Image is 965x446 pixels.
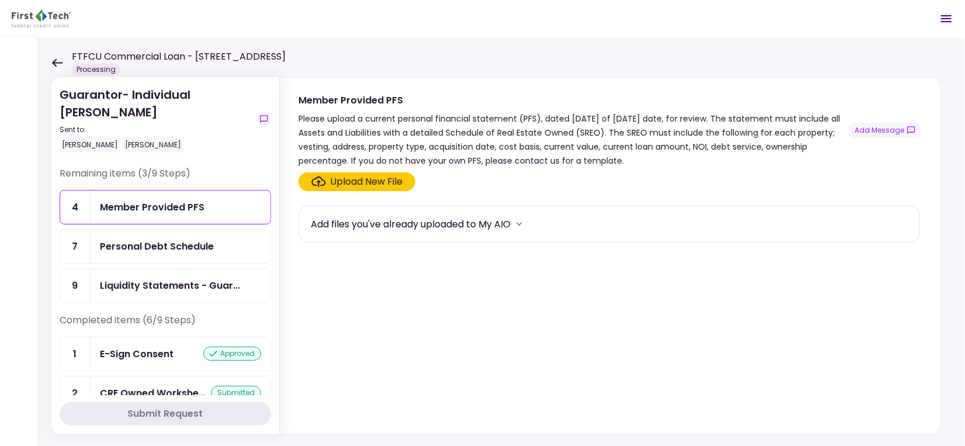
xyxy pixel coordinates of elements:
[60,268,271,303] a: 9Liquidity Statements - Guarantor
[848,123,922,138] button: show-messages
[203,347,261,361] div: approved
[60,269,91,302] div: 9
[100,386,206,400] div: CRE Owned Worksheet
[60,337,271,371] a: 1E-Sign Consentapproved
[298,93,848,108] div: Member Provided PFS
[60,229,271,264] a: 7Personal Debt Schedule
[60,376,91,410] div: 2
[298,112,848,168] div: Please upload a current personal financial statement (PFS), dated [DATE] of [DATE] date, for revi...
[123,137,183,153] div: [PERSON_NAME]
[60,125,252,135] div: Sent to:
[331,175,403,189] div: Upload New File
[257,112,271,126] button: show-messages
[60,313,271,337] div: Completed items (6/9 Steps)
[60,86,252,153] div: Guarantor- Individual [PERSON_NAME]
[60,190,271,224] a: 4Member Provided PFS
[60,191,91,224] div: 4
[100,239,214,254] div: Personal Debt Schedule
[100,200,204,215] div: Member Provided PFS
[511,215,528,233] button: more
[72,64,120,75] div: Processing
[60,376,271,410] a: 2CRE Owned Worksheetsubmitted
[311,217,511,231] div: Add files you've already uploaded to My AIO
[298,172,415,191] span: Click here to upload the required document
[211,386,261,400] div: submitted
[72,50,286,64] h1: FTFCU Commercial Loan - [STREET_ADDRESS]
[60,167,271,190] div: Remaining items (3/9 Steps)
[279,77,942,434] div: Member Provided PFSPlease upload a current personal financial statement (PFS), dated [DATE] of [D...
[60,402,271,426] button: Submit Request
[60,337,91,371] div: 1
[128,407,203,421] div: Submit Request
[100,347,173,361] div: E-Sign Consent
[12,10,71,27] img: Partner icon
[60,230,91,263] div: 7
[100,278,240,293] div: Liquidity Statements - Guarantor
[932,5,960,33] button: Open menu
[60,137,120,153] div: [PERSON_NAME]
